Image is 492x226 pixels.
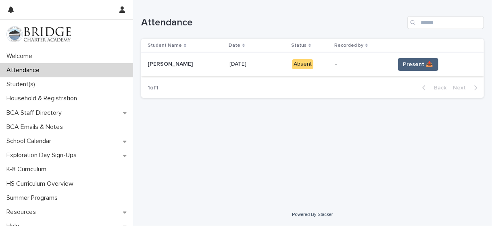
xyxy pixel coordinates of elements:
input: Search [407,16,484,29]
span: Back [429,85,446,91]
p: Attendance [3,66,46,74]
p: K-8 Curriculum [3,166,53,173]
p: School Calendar [3,137,58,145]
span: Present 📥 [403,60,433,68]
p: BCA Emails & Notes [3,123,69,131]
p: [PERSON_NAME] [148,59,194,68]
img: V1C1m3IdTEidaUdm9Hs0 [6,26,71,42]
p: Date [229,41,240,50]
tr: [PERSON_NAME][PERSON_NAME] [DATE][DATE] Absent-Present 📥 [141,53,484,76]
p: Exploration Day Sign-Ups [3,151,83,159]
button: Back [416,84,450,91]
h1: Attendance [141,17,404,29]
p: Resources [3,208,42,216]
p: 1 of 1 [141,78,165,98]
span: Next [453,85,471,91]
p: Summer Programs [3,194,64,202]
p: - [335,61,388,68]
button: Present 📥 [398,58,438,71]
p: Welcome [3,52,39,60]
div: Absent [292,59,313,69]
p: Student Name [148,41,182,50]
p: HS Curriculum Overview [3,180,80,188]
p: Student(s) [3,81,42,88]
p: [DATE] [229,59,248,68]
p: Recorded by [334,41,363,50]
p: BCA Staff Directory [3,109,68,117]
a: Powered By Stacker [292,212,333,217]
p: Status [291,41,306,50]
p: Household & Registration [3,95,83,102]
button: Next [450,84,484,91]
